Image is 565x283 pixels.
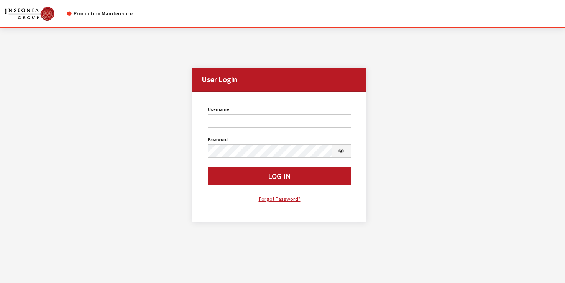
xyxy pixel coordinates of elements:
label: Username [208,106,229,113]
div: Production Maintenance [67,10,133,18]
a: Forgot Password? [208,195,351,204]
h2: User Login [192,68,366,92]
a: Insignia Group logo [5,6,67,21]
img: Catalog Maintenance [5,7,54,21]
button: Log In [208,167,351,185]
label: Password [208,136,228,143]
button: Show Password [332,144,351,158]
